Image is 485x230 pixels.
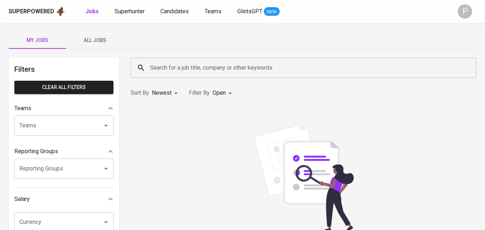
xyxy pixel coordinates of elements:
p: Reporting Groups [14,147,58,156]
p: Teams [14,104,31,113]
p: Salary [14,195,30,203]
div: Superpowered [9,8,54,16]
span: My Jobs [13,36,62,45]
a: GlintsGPT NEW [237,7,280,16]
div: Open [213,86,234,100]
button: Clear All filters [14,81,113,94]
p: Sort By [131,89,149,97]
a: Candidates [160,7,190,16]
span: GlintsGPT [237,8,262,15]
div: Salary [14,192,113,206]
div: P [458,4,472,19]
p: Newest [152,89,172,97]
button: Open [101,121,111,131]
span: NEW [264,8,280,15]
span: Open [213,89,226,96]
button: Open [101,217,111,227]
span: Clear All filters [20,83,108,92]
h6: Filters [14,64,113,75]
span: Teams [205,8,221,15]
span: All Jobs [70,36,119,45]
a: Superpoweredapp logo [9,6,65,17]
div: Newest [152,86,180,100]
span: Superhunter [115,8,145,15]
a: Teams [205,7,223,16]
div: Reporting Groups [14,144,113,159]
div: Teams [14,101,113,116]
button: Open [101,164,111,174]
a: Jobs [85,7,100,16]
a: Superhunter [115,7,146,16]
img: app logo [56,6,65,17]
p: Filter By [189,89,210,97]
span: Candidates [160,8,189,15]
b: Jobs [85,8,99,15]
